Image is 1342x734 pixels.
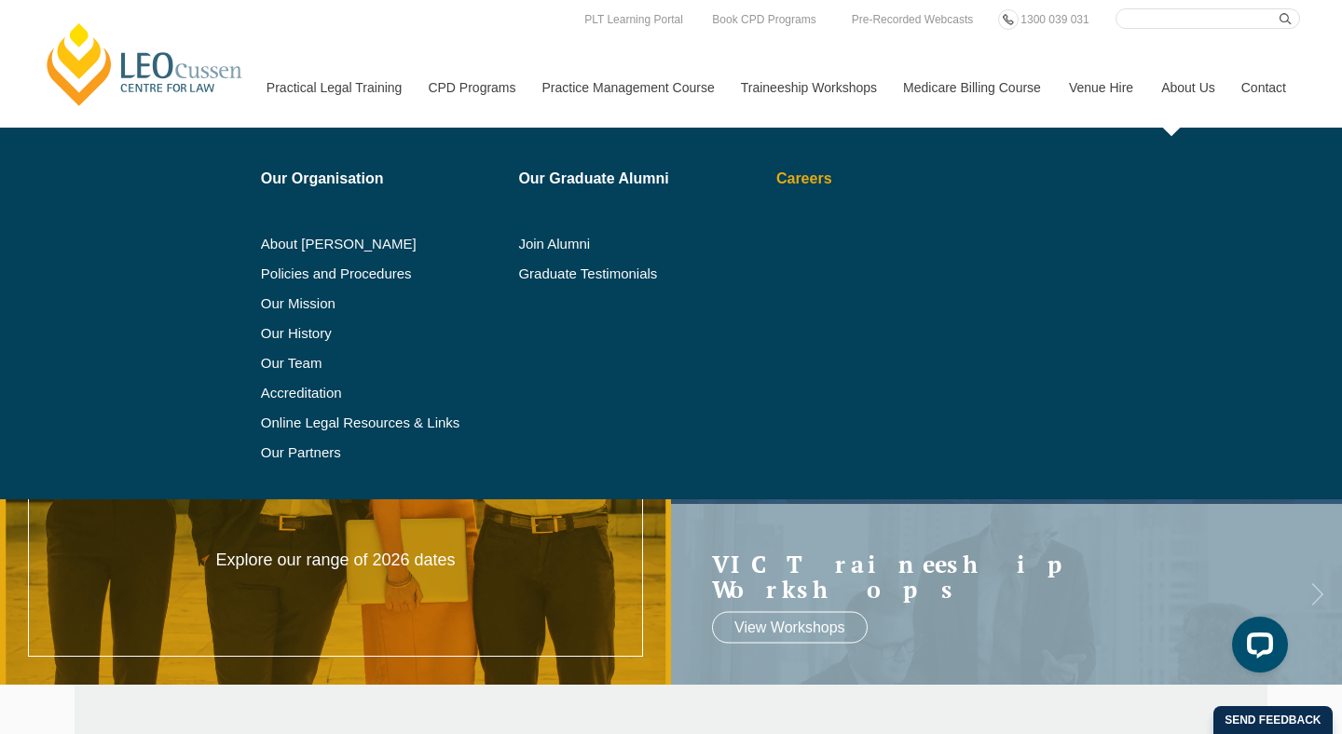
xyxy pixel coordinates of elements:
a: Pre-Recorded Webcasts [847,9,979,30]
a: Practice Management Course [528,48,727,128]
a: [PERSON_NAME] Centre for Law [42,20,248,108]
a: About [PERSON_NAME] [261,237,506,251]
p: Explore our range of 2026 dates [201,550,470,571]
a: Policies and Procedures [261,266,506,281]
a: Online Legal Resources & Links [261,415,506,430]
a: Venue Hire [1055,48,1147,128]
a: Accreditation [261,386,506,401]
a: Our Team [261,356,506,371]
a: View Workshops [712,611,868,643]
a: Graduate Testimonials [518,266,763,281]
a: Medicare Billing Course [889,48,1055,128]
a: CPD Programs [414,48,527,128]
a: Our Graduate Alumni [518,171,763,186]
span: 1300 039 031 [1020,13,1089,26]
a: Our Mission [261,296,459,311]
a: Join Alumni [518,237,763,251]
a: Careers [776,171,988,186]
a: 1300 039 031 [1016,9,1093,30]
a: PLT Learning Portal [580,9,688,30]
a: Practical Legal Training [253,48,415,128]
a: About Us [1147,48,1227,128]
a: Book CPD Programs [707,9,820,30]
a: Contact [1227,48,1300,128]
a: Our History [261,326,506,341]
a: VIC Traineeship Workshops [712,550,1264,602]
iframe: LiveChat chat widget [1217,609,1295,687]
a: Traineeship Workshops [727,48,889,128]
a: Our Organisation [261,171,506,186]
a: Our Partners [261,445,506,460]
